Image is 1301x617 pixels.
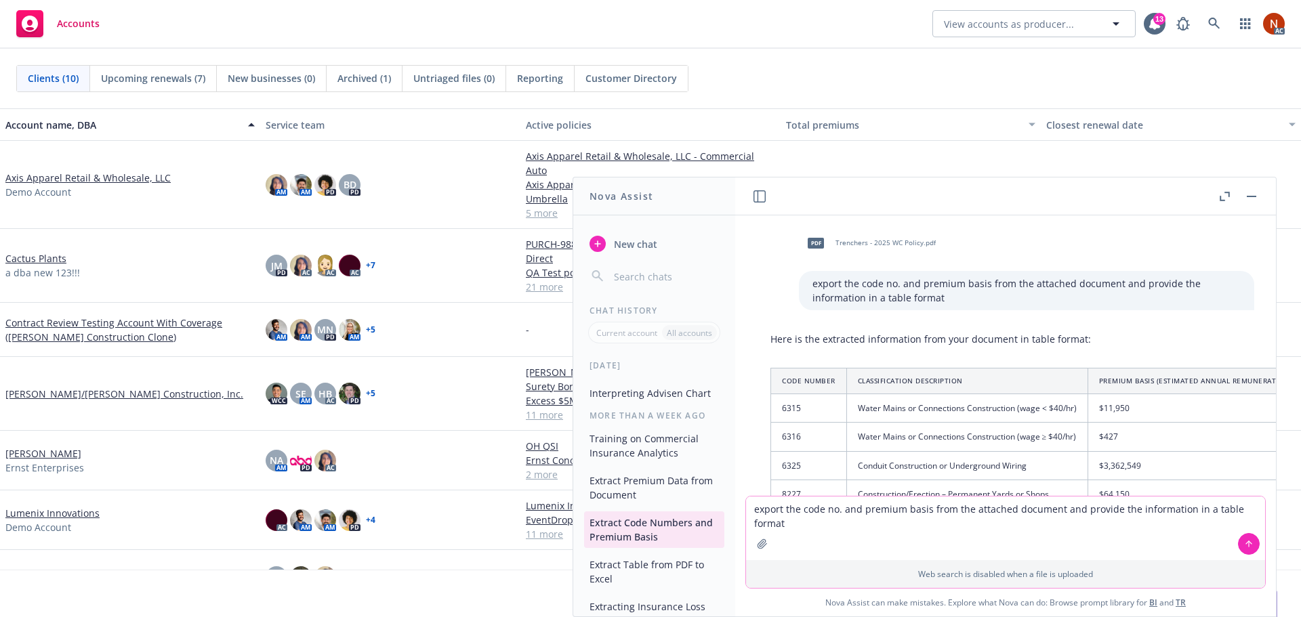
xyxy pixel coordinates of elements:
[339,255,360,276] img: photo
[366,516,375,524] a: + 4
[344,177,356,192] span: BD
[526,118,775,132] div: Active policies
[526,467,775,482] a: 2 more
[526,439,775,453] a: OH QSI
[526,149,775,177] a: Axis Apparel Retail & Wholesale, LLC - Commercial Auto
[290,319,312,341] img: photo
[771,451,847,480] td: 6325
[266,509,287,531] img: photo
[266,383,287,404] img: photo
[526,527,775,541] a: 11 more
[526,393,775,408] a: Excess $5M
[271,259,283,273] span: JM
[318,387,332,401] span: HB
[846,368,1088,394] th: Classification Description
[526,498,775,513] a: Lumenix Innovations - Management Liability
[314,255,336,276] img: photo
[1046,118,1281,132] div: Closest renewal date
[1232,10,1259,37] a: Switch app
[1170,10,1197,37] a: Report a Bug
[1263,13,1285,35] img: photo
[526,265,775,280] a: QA Test policy Cactus Plants - [DATE] - Agency full
[517,71,563,85] span: Reporting
[573,360,735,371] div: [DATE]
[611,267,719,286] input: Search chats
[846,451,1088,480] td: Conduit Construction or Underground Wiring
[584,469,724,506] button: Extract Premium Data from Document
[290,450,312,471] img: photo
[799,226,938,260] div: pdfTrenchers - 2025 WC Policy.pdf
[526,237,775,265] a: PURCH-9882 Missing Policy Start as Billable Entity - Direct
[520,108,781,141] button: Active policies
[5,520,71,534] span: Demo Account
[526,280,775,294] a: 21 more
[413,71,495,85] span: Untriaged files (0)
[314,566,336,588] img: photo
[5,265,80,280] span: a dba new 123!!!
[314,174,336,196] img: photo
[1041,108,1301,141] button: Closest renewal date
[290,255,312,276] img: photo
[771,368,847,394] th: Code Number
[611,237,657,251] span: New chat
[5,506,100,520] a: Lumenix Innovations
[266,174,287,196] img: photo
[573,410,735,421] div: More than a week ago
[786,118,1020,132] div: Total premiums
[266,319,287,341] img: photo
[1176,597,1186,608] a: TR
[526,513,775,527] a: EventDrop, Inc. - Commercial Auto
[337,71,391,85] span: Archived (1)
[5,251,66,265] a: Cactus Plants
[585,71,677,85] span: Customer Directory
[290,509,312,531] img: photo
[584,511,724,548] button: Extract Code Numbers and Premium Basis
[932,10,1136,37] button: View accounts as producer...
[5,171,171,185] a: Axis Apparel Retail & Wholesale, LLC
[314,509,336,531] img: photo
[526,322,529,337] span: -
[339,319,360,341] img: photo
[1149,597,1157,608] a: BI
[944,17,1074,31] span: View accounts as producer...
[526,408,775,422] a: 11 more
[5,387,243,401] a: [PERSON_NAME]/[PERSON_NAME] Construction, Inc.
[741,589,1271,616] span: Nova Assist can make mistakes. Explore what Nova can do: Browse prompt library for and
[846,423,1088,451] td: Water Mains or Connections Construction (wage ≥ $40/hr)
[290,566,312,588] img: photo
[5,461,84,475] span: Ernst Enterprises
[339,509,360,531] img: photo
[754,568,1257,580] p: Web search is disabled when a file is uploaded
[526,206,775,220] a: 5 more
[584,382,724,404] button: Interpreting Advisen Chart
[317,322,333,337] span: MN
[808,238,824,248] span: pdf
[584,232,724,256] button: New chat
[11,5,105,43] a: Accounts
[1201,10,1228,37] a: Search
[1153,13,1165,25] div: 13
[5,446,81,461] a: [PERSON_NAME]
[584,553,724,590] button: Extract Table from PDF to Excel
[366,261,375,270] a: + 7
[590,189,653,203] h1: Nova Assist
[228,71,315,85] span: New businesses (0)
[526,177,775,206] a: Axis Apparel Retail & Wholesale, LLC - Commercial Umbrella
[5,316,255,344] a: Contract Review Testing Account With Coverage ([PERSON_NAME] Construction Clone)
[667,327,712,339] p: All accounts
[366,389,375,398] a: + 5
[260,108,520,141] button: Service team
[266,118,515,132] div: Service team
[771,423,847,451] td: 6316
[835,238,936,247] span: Trenchers - 2025 WC Policy.pdf
[746,496,1265,560] textarea: export the code no. and premium basis from the attached document and provide the information in a...
[314,450,336,471] img: photo
[57,18,100,29] span: Accounts
[781,108,1041,141] button: Total premiums
[339,383,360,404] img: photo
[5,185,71,199] span: Demo Account
[290,174,312,196] img: photo
[771,480,847,508] td: 8227
[771,394,847,423] td: 6315
[5,118,240,132] div: Account name, DBA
